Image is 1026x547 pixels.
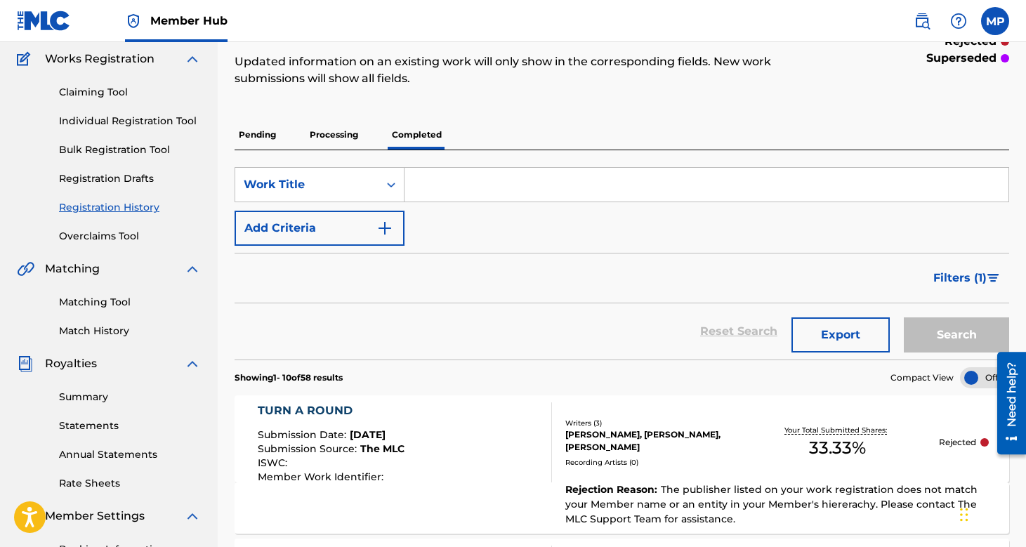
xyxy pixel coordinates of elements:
div: Help [945,7,973,35]
div: Recording Artists ( 0 ) [565,457,736,468]
div: Work Title [244,176,370,193]
span: Rejection Reason : [565,483,661,496]
a: Claiming Tool [59,85,201,100]
a: Matching Tool [59,295,201,310]
p: Completed [388,120,446,150]
img: Royalties [17,355,34,372]
a: Public Search [908,7,936,35]
a: Statements [59,419,201,433]
a: Rate Sheets [59,476,201,491]
a: Overclaims Tool [59,229,201,244]
img: expand [184,261,201,277]
form: Search Form [235,167,1009,360]
div: TURN A ROUND [258,402,405,419]
span: The publisher listed on your work registration does not match your Member name or an entity in yo... [565,483,978,525]
a: Registration History [59,200,201,215]
div: User Menu [981,7,1009,35]
p: Showing 1 - 10 of 58 results [235,371,343,384]
span: 33.33 % [809,435,866,461]
span: Member Hub [150,13,228,29]
a: Bulk Registration Tool [59,143,201,157]
span: [DATE] [350,428,386,441]
img: Works Registration [17,51,35,67]
span: Works Registration [45,51,154,67]
p: Your Total Submitted Shares: [784,425,890,435]
span: Member Settings [45,508,145,525]
p: Processing [305,120,362,150]
img: help [950,13,967,29]
button: Export [791,317,890,352]
img: expand [184,51,201,67]
span: ISWC : [258,456,291,469]
a: Annual Statements [59,447,201,462]
img: Top Rightsholder [125,13,142,29]
div: Drag [960,494,968,536]
a: Individual Registration Tool [59,114,201,128]
span: Royalties [45,355,97,372]
img: MLC Logo [17,11,71,31]
span: Filters ( 1 ) [933,270,987,286]
img: filter [987,274,999,282]
img: 9d2ae6d4665cec9f34b9.svg [376,220,393,237]
img: Matching [17,261,34,277]
span: Matching [45,261,100,277]
span: The MLC [360,442,405,455]
button: Add Criteria [235,211,405,246]
iframe: Resource Center [987,347,1026,460]
span: Submission Date : [258,428,350,441]
button: Filters (1) [925,261,1009,296]
a: Summary [59,390,201,404]
a: Registration Drafts [59,171,201,186]
iframe: Chat Widget [956,480,1026,547]
img: expand [184,355,201,372]
img: search [914,13,930,29]
p: Pending [235,120,280,150]
span: Compact View [890,371,954,384]
a: TURN A ROUNDSubmission Date:[DATE]Submission Source:The MLCISWC:Member Work Identifier:Writers (3... [235,395,1009,534]
a: Match History [59,324,201,338]
div: [PERSON_NAME], [PERSON_NAME], [PERSON_NAME] [565,428,736,454]
span: Submission Source : [258,442,360,455]
span: Member Work Identifier : [258,470,387,483]
p: superseded [926,50,997,67]
img: expand [184,508,201,525]
p: Rejected [939,436,976,449]
p: Updated information on an existing work will only show in the corresponding fields. New work subm... [235,53,831,87]
div: Writers ( 3 ) [565,418,736,428]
